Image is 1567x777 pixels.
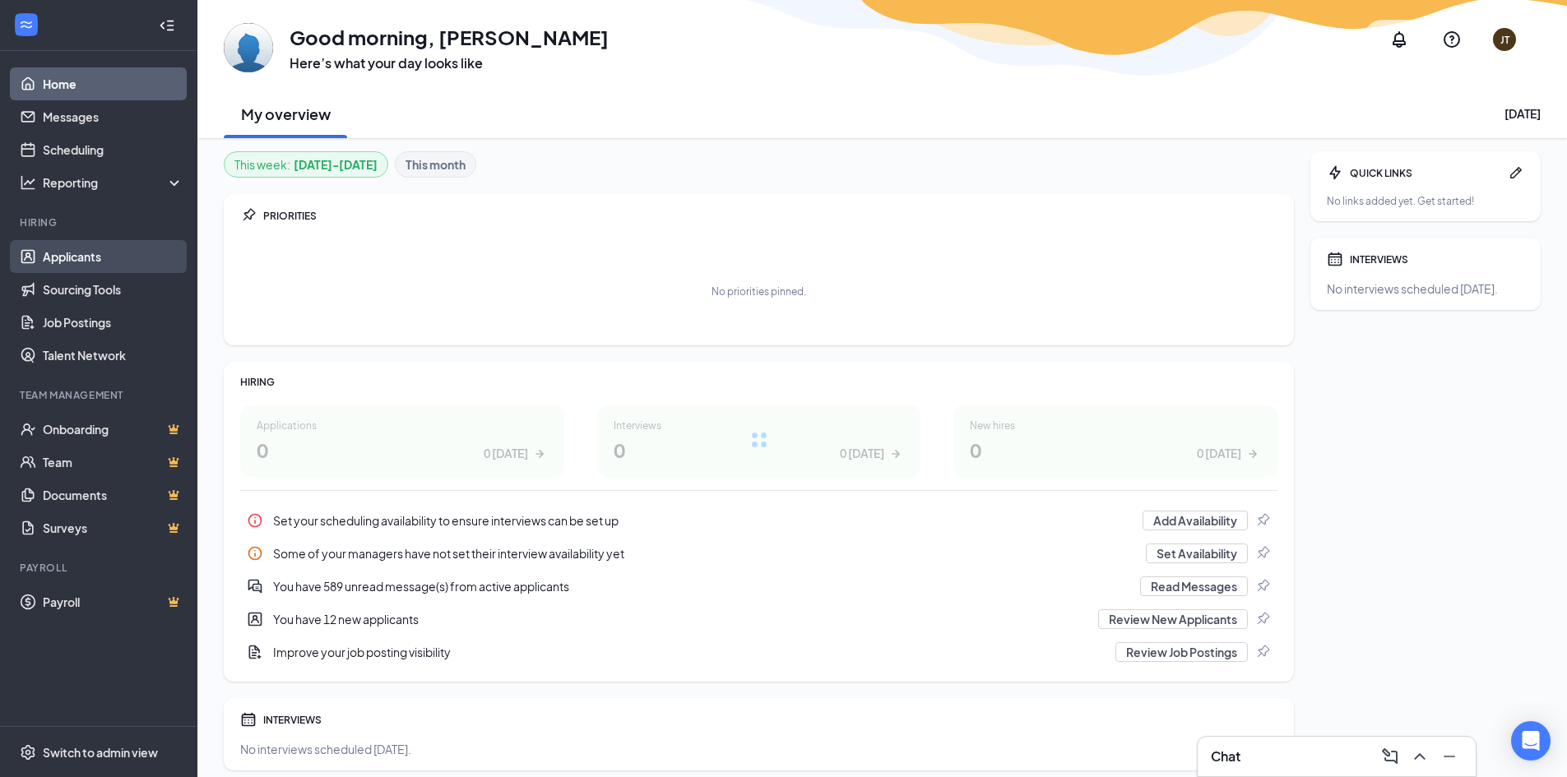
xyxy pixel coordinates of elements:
div: No interviews scheduled [DATE]. [240,741,1277,757]
a: DocumentsCrown [43,479,183,511]
div: Some of your managers have not set their interview availability yet [240,537,1277,570]
button: ChevronUp [1407,743,1433,770]
div: No interviews scheduled [DATE]. [1327,280,1524,297]
div: No links added yet. Get started! [1327,194,1524,208]
div: PRIORITIES [263,209,1277,223]
button: ComposeMessage [1377,743,1403,770]
svg: Calendar [1327,251,1343,267]
svg: Analysis [20,174,36,191]
a: Talent Network [43,339,183,372]
div: You have 12 new applicants [240,603,1277,636]
svg: DocumentAdd [247,644,263,660]
a: Applicants [43,240,183,273]
h1: Good morning, [PERSON_NAME] [290,23,609,51]
svg: Info [247,545,263,562]
a: DocumentAddImprove your job posting visibilityReview Job PostingsPin [240,636,1277,668]
button: Minimize [1436,743,1463,770]
svg: Pin [1254,545,1271,562]
div: INTERVIEWS [1350,252,1524,266]
div: INTERVIEWS [263,713,1277,727]
div: Some of your managers have not set their interview availability yet [273,545,1136,562]
div: Reporting [43,174,184,191]
a: UserEntityYou have 12 new applicantsReview New ApplicantsPin [240,603,1277,636]
b: This month [406,155,466,173]
a: Job Postings [43,306,183,339]
div: Open Intercom Messenger [1511,721,1551,761]
div: QUICK LINKS [1350,166,1501,180]
button: Read Messages [1140,576,1248,596]
div: Hiring [20,215,180,229]
div: You have 589 unread message(s) from active applicants [273,578,1130,594]
svg: ChevronUp [1410,747,1430,766]
button: Set Availability [1146,543,1248,563]
div: Set your scheduling availability to ensure interviews can be set up [273,512,1133,529]
svg: Pen [1508,164,1524,181]
a: InfoSet your scheduling availability to ensure interviews can be set upAdd AvailabilityPin [240,504,1277,537]
div: This week : [234,155,378,173]
button: Review New Applicants [1098,609,1248,629]
svg: Collapse [159,17,175,34]
button: Add Availability [1143,511,1248,530]
a: PayrollCrown [43,585,183,618]
svg: Pin [240,207,257,224]
h3: Chat [1211,747,1240,765]
svg: DoubleChatActive [247,578,263,594]
svg: Notifications [1389,30,1409,49]
a: DoubleChatActiveYou have 589 unread message(s) from active applicantsRead MessagesPin [240,570,1277,603]
a: SurveysCrown [43,511,183,544]
div: You have 589 unread message(s) from active applicants [240,570,1277,603]
div: JT [1500,33,1509,47]
svg: WorkstreamLogo [18,16,35,33]
div: Improve your job posting visibility [240,636,1277,668]
svg: Pin [1254,644,1271,660]
a: Sourcing Tools [43,273,183,306]
svg: Bolt [1327,164,1343,181]
svg: Pin [1254,512,1271,529]
svg: Info [247,512,263,529]
div: Set your scheduling availability to ensure interviews can be set up [240,504,1277,537]
div: No priorities pinned. [712,284,806,298]
div: [DATE] [1504,105,1541,122]
a: Scheduling [43,133,183,166]
svg: Pin [1254,611,1271,627]
div: Payroll [20,561,180,575]
h3: Here’s what your day looks like [290,54,609,72]
div: Team Management [20,388,180,402]
div: You have 12 new applicants [273,611,1088,627]
svg: UserEntity [247,611,263,627]
h2: My overview [241,104,331,124]
img: Jody Tyrrell [224,23,273,72]
svg: Minimize [1440,747,1459,766]
a: OnboardingCrown [43,413,183,446]
svg: Settings [20,744,36,761]
svg: QuestionInfo [1442,30,1462,49]
svg: ComposeMessage [1380,747,1400,766]
div: Switch to admin view [43,744,158,761]
svg: Pin [1254,578,1271,594]
a: Home [43,67,183,100]
button: Review Job Postings [1115,642,1248,662]
svg: Calendar [240,711,257,728]
a: Messages [43,100,183,133]
b: [DATE] - [DATE] [294,155,378,173]
div: HIRING [240,375,1277,389]
a: InfoSome of your managers have not set their interview availability yetSet AvailabilityPin [240,537,1277,570]
a: TeamCrown [43,446,183,479]
div: Improve your job posting visibility [273,644,1106,660]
